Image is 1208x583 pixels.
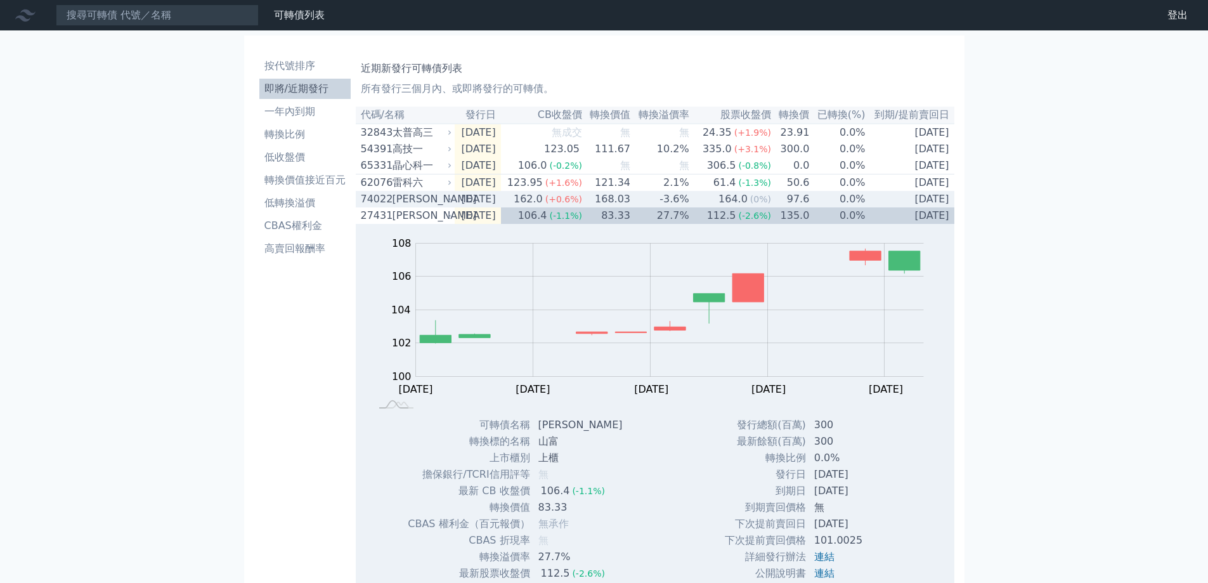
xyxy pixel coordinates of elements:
[274,9,325,21] a: 可轉債列表
[393,125,450,140] div: 太普高三
[455,157,501,174] td: [DATE]
[631,174,690,192] td: 2.1%
[393,158,450,173] div: 晶心科一
[772,141,810,157] td: 300.0
[56,4,259,26] input: 搜尋可轉債 代號／名稱
[711,175,739,190] div: 61.4
[407,565,530,582] td: 最新股票收盤價
[738,211,771,221] span: (-2.6%)
[807,466,902,483] td: [DATE]
[734,128,771,138] span: (+1.9%)
[810,191,866,207] td: 0.0%
[810,174,866,192] td: 0.0%
[724,565,807,582] td: 公開說明書
[866,124,954,141] td: [DATE]
[807,483,902,499] td: [DATE]
[772,207,810,224] td: 135.0
[738,178,771,188] span: (-1.3%)
[583,141,631,157] td: 111.67
[407,466,530,483] td: 擔保銀行/TCRI信用評等
[259,56,351,76] a: 按代號排序
[407,532,530,549] td: CBAS 折現率
[501,107,583,124] th: CB收盤價
[531,499,633,516] td: 83.33
[634,383,668,395] tspan: [DATE]
[1157,5,1198,25] a: 登出
[361,208,389,223] div: 27431
[259,218,351,233] li: CBAS權利金
[361,125,389,140] div: 32843
[807,516,902,532] td: [DATE]
[455,191,501,207] td: [DATE]
[361,81,949,96] p: 所有發行三個月內、或即將發行的可轉債。
[361,175,389,190] div: 62076
[866,174,954,192] td: [DATE]
[259,170,351,190] a: 轉換價值接近百元
[724,532,807,549] td: 下次提前賣回價格
[399,383,433,395] tspan: [DATE]
[455,174,501,192] td: [DATE]
[724,417,807,433] td: 發行總額(百萬)
[679,159,689,171] span: 無
[538,483,573,499] div: 106.4
[814,567,835,579] a: 連結
[392,337,412,349] tspan: 102
[361,192,389,207] div: 74022
[807,433,902,450] td: 300
[620,126,630,138] span: 無
[259,127,351,142] li: 轉換比例
[724,483,807,499] td: 到期日
[516,208,550,223] div: 106.4
[538,534,549,546] span: 無
[866,107,954,124] th: 到期/提前賣回日
[259,81,351,96] li: 即將/近期發行
[259,150,351,165] li: 低收盤價
[531,549,633,565] td: 27.7%
[716,192,750,207] div: 164.0
[407,417,530,433] td: 可轉債名稱
[545,194,582,204] span: (+0.6%)
[772,157,810,174] td: 0.0
[572,486,605,496] span: (-1.1%)
[361,141,389,157] div: 54391
[807,450,902,466] td: 0.0%
[772,191,810,207] td: 97.6
[724,549,807,565] td: 詳細發行辦法
[361,61,949,76] h1: 近期新發行可轉債列表
[538,468,549,480] span: 無
[531,417,633,433] td: [PERSON_NAME]
[724,466,807,483] td: 發行日
[259,193,351,213] a: 低轉換溢價
[259,216,351,236] a: CBAS權利金
[772,107,810,124] th: 轉換價
[538,518,569,530] span: 無承作
[810,207,866,224] td: 0.0%
[407,516,530,532] td: CBAS 權利金（百元報價）
[1145,522,1208,583] div: 聊天小工具
[866,207,954,224] td: [DATE]
[407,549,530,565] td: 轉換溢價率
[407,450,530,466] td: 上市櫃別
[455,107,501,124] th: 發行日
[583,191,631,207] td: 168.03
[511,192,545,207] div: 162.0
[690,107,772,124] th: 股票收盤價
[393,192,450,207] div: [PERSON_NAME]
[531,433,633,450] td: 山富
[538,566,573,581] div: 112.5
[549,211,582,221] span: (-1.1%)
[259,195,351,211] li: 低轉換溢價
[772,124,810,141] td: 23.91
[705,158,739,173] div: 306.5
[620,159,630,171] span: 無
[393,175,450,190] div: 雷科六
[631,207,690,224] td: 27.7%
[455,207,501,224] td: [DATE]
[393,208,450,223] div: [PERSON_NAME]
[631,141,690,157] td: 10.2%
[724,499,807,516] td: 到期賣回價格
[583,207,631,224] td: 83.33
[407,499,530,516] td: 轉換價值
[259,124,351,145] a: 轉換比例
[393,141,450,157] div: 高技一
